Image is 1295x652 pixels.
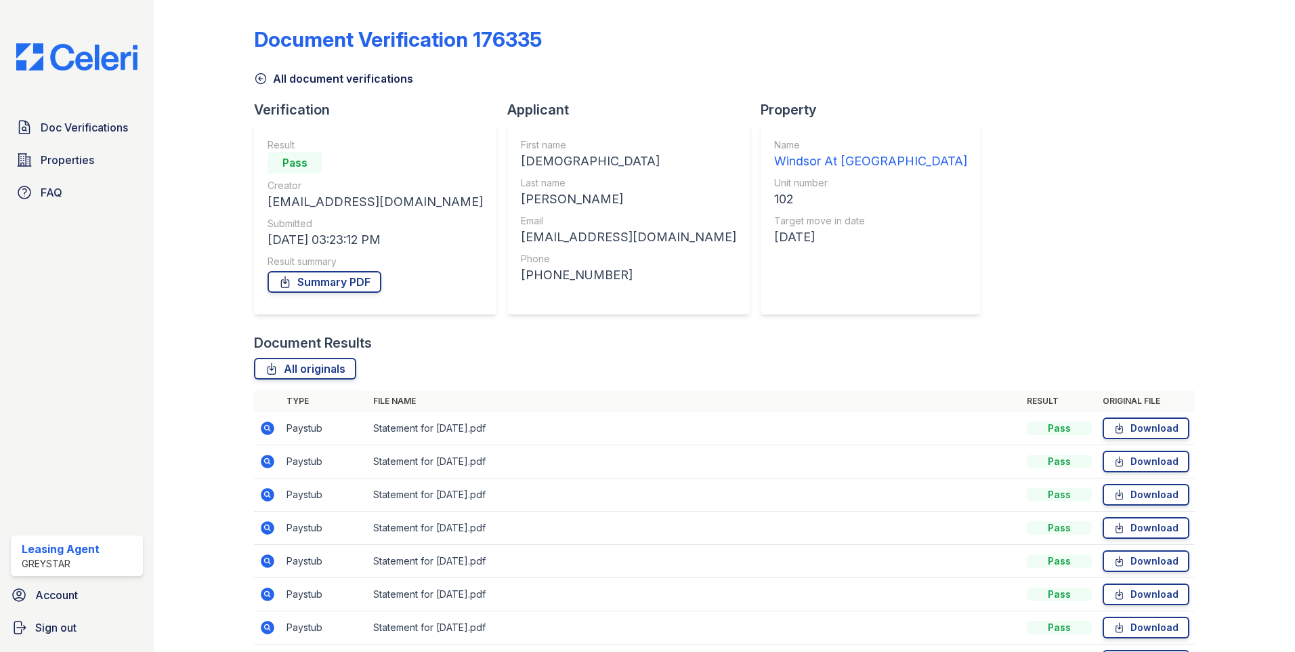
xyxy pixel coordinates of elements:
[41,184,62,201] span: FAQ
[521,214,736,228] div: Email
[41,152,94,168] span: Properties
[35,619,77,636] span: Sign out
[268,152,322,174] div: Pass
[41,119,128,136] span: Doc Verifications
[1027,621,1092,634] div: Pass
[521,176,736,190] div: Last name
[254,100,507,119] div: Verification
[368,545,1021,578] td: Statement for [DATE].pdf
[368,611,1021,645] td: Statement for [DATE].pdf
[22,557,100,571] div: Greystar
[5,614,148,641] a: Sign out
[1021,390,1097,412] th: Result
[35,587,78,603] span: Account
[11,146,143,174] a: Properties
[774,228,967,247] div: [DATE]
[1027,488,1092,502] div: Pass
[281,545,368,578] td: Paystub
[368,390,1021,412] th: File name
[268,271,381,293] a: Summary PDF
[5,43,148,70] img: CE_Logo_Blue-a8612792a0a2168367f1c8372b55b34899dd931a85d93a1a3d3e32e68fde9ad4.png
[507,100,761,119] div: Applicant
[521,190,736,209] div: [PERSON_NAME]
[774,138,967,171] a: Name Windsor At [GEOGRAPHIC_DATA]
[1103,417,1189,439] a: Download
[368,512,1021,545] td: Statement for [DATE].pdf
[774,190,967,209] div: 102
[268,230,483,249] div: [DATE] 03:23:12 PM
[1027,588,1092,601] div: Pass
[281,578,368,611] td: Paystub
[268,192,483,211] div: [EMAIL_ADDRESS][DOMAIN_NAME]
[11,179,143,206] a: FAQ
[11,114,143,141] a: Doc Verifications
[1027,554,1092,568] div: Pass
[281,445,368,478] td: Paystub
[281,390,368,412] th: Type
[1103,584,1189,605] a: Download
[1103,484,1189,506] a: Download
[268,138,483,152] div: Result
[521,152,736,171] div: [DEMOGRAPHIC_DATA]
[281,512,368,545] td: Paystub
[774,138,967,152] div: Name
[1027,422,1092,435] div: Pass
[521,252,736,266] div: Phone
[1103,517,1189,539] a: Download
[368,412,1021,445] td: Statement for [DATE].pdf
[774,214,967,228] div: Target move in date
[761,100,992,119] div: Property
[1103,617,1189,638] a: Download
[1103,550,1189,572] a: Download
[281,478,368,512] td: Paystub
[281,611,368,645] td: Paystub
[1027,521,1092,535] div: Pass
[268,255,483,268] div: Result summary
[22,541,100,557] div: Leasing Agent
[5,582,148,609] a: Account
[521,266,736,285] div: [PHONE_NUMBER]
[254,27,542,52] div: Document Verification 176335
[281,412,368,445] td: Paystub
[521,138,736,152] div: First name
[268,179,483,192] div: Creator
[254,358,356,380] a: All originals
[1103,451,1189,472] a: Download
[521,228,736,247] div: [EMAIL_ADDRESS][DOMAIN_NAME]
[368,578,1021,611] td: Statement for [DATE].pdf
[368,478,1021,512] td: Statement for [DATE].pdf
[254,333,372,352] div: Document Results
[1027,455,1092,468] div: Pass
[1097,390,1195,412] th: Original file
[774,152,967,171] div: Windsor At [GEOGRAPHIC_DATA]
[254,70,413,87] a: All document verifications
[368,445,1021,478] td: Statement for [DATE].pdf
[268,217,483,230] div: Submitted
[774,176,967,190] div: Unit number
